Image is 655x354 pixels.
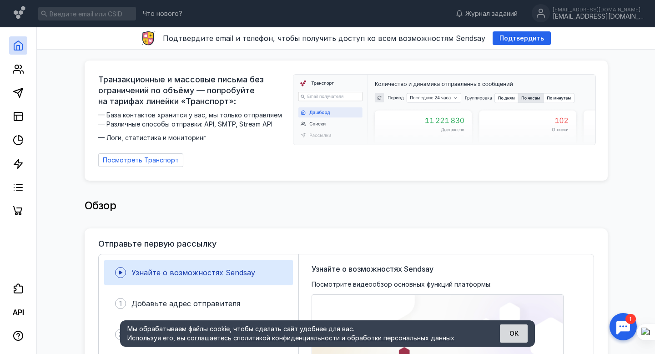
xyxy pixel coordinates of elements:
[131,268,255,277] span: Узнайте о возможностях Sendsay
[553,13,644,20] div: [EMAIL_ADDRESS][DOMAIN_NAME]
[98,74,287,107] span: Транзакционные и массовые письма без ограничений по объёму — попробуйте на тарифах линейки «Транс...
[85,199,116,212] span: Обзор
[138,10,187,17] a: Что нового?
[98,239,217,248] h3: Отправьте первую рассылку
[553,7,644,12] div: [EMAIL_ADDRESS][DOMAIN_NAME]
[312,280,492,289] span: Посмотрите видеообзор основных функций платформы:
[118,330,122,339] span: 2
[493,31,551,45] button: Подтвердить
[163,34,485,43] span: Подтвердите email и телефон, чтобы получить доступ ко всем возможностям Sendsay
[98,153,183,167] a: Посмотреть Транспорт
[103,157,179,164] span: Посмотреть Транспорт
[237,334,454,342] a: политикой конфиденциальности и обработки персональных данных
[499,35,544,42] span: Подтвердить
[293,75,595,145] img: dashboard-transport-banner
[20,5,31,15] div: 1
[131,299,240,308] span: Добавьте адрес отправителя
[143,10,182,17] span: Что нового?
[38,7,136,20] input: Введите email или CSID
[465,9,518,18] span: Журнал заданий
[98,111,287,142] span: — База контактов хранится у вас, мы только отправляем — Различные способы отправки: API, SMTP, St...
[500,324,528,343] button: ОК
[119,299,122,308] span: 1
[312,263,433,274] span: Узнайте о возможностях Sendsay
[451,9,522,18] a: Журнал заданий
[127,324,478,343] div: Мы обрабатываем файлы cookie, чтобы сделать сайт удобнее для вас. Используя его, вы соглашаетесь c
